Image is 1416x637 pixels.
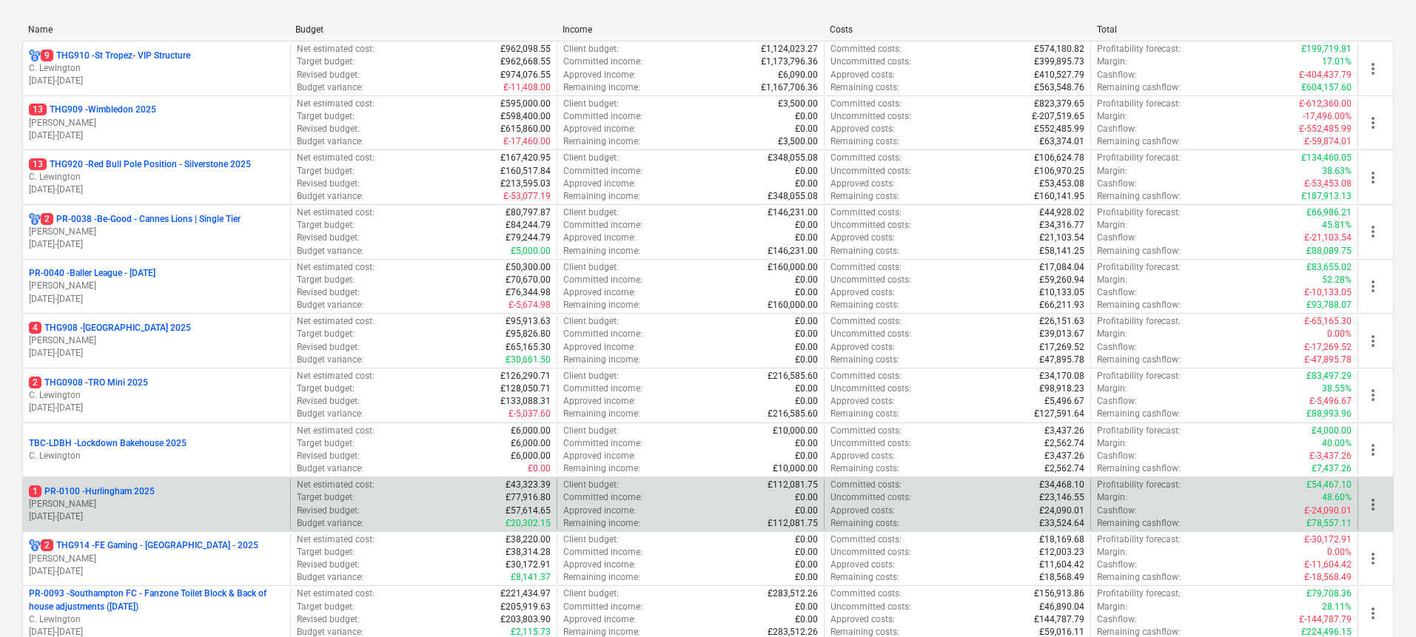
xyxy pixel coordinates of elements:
p: Budget variance : [297,299,363,311]
span: 4 [29,322,41,334]
p: 17.01% [1322,55,1352,68]
p: [DATE] - [DATE] [29,565,284,578]
p: £128,050.71 [500,382,551,395]
p: Client budget : [563,261,619,274]
p: Budget variance : [297,81,363,94]
p: Budget variance : [297,408,363,420]
p: Approved income : [563,123,636,135]
p: £0.00 [795,382,818,395]
p: Profitability forecast : [1097,206,1181,219]
p: £76,344.98 [506,286,551,299]
p: Committed costs : [831,370,902,382]
span: more_vert [1364,496,1382,513]
span: more_vert [1364,441,1382,459]
p: THG914 - FE Gaming - [GEOGRAPHIC_DATA] - 2025 [41,539,258,552]
p: Client budget : [563,315,619,328]
span: more_vert [1364,386,1382,404]
p: £126,290.71 [500,370,551,382]
p: [DATE] - [DATE] [29,293,284,306]
p: Approved costs : [831,232,895,244]
p: £5,000.00 [511,245,551,257]
div: Total [1097,24,1352,35]
p: £6,000.00 [511,425,551,437]
div: Project has multi currencies enabled [29,539,41,552]
p: £552,485.99 [1034,123,1084,135]
span: more_vert [1364,332,1382,350]
p: £63,374.01 [1039,135,1084,148]
p: Revised budget : [297,341,360,354]
p: £53,453.08 [1039,178,1084,190]
p: £0.00 [795,123,818,135]
p: Remaining income : [563,354,640,366]
p: Budget variance : [297,190,363,203]
p: £0.00 [795,165,818,178]
p: Revised budget : [297,395,360,408]
p: Uncommitted costs : [831,382,911,395]
p: £26,151.63 [1039,315,1084,328]
p: Remaining cashflow : [1097,190,1181,203]
p: Uncommitted costs : [831,219,911,232]
p: THG0908 - TRO Mini 2025 [29,377,148,389]
p: Remaining costs : [831,408,899,420]
p: £146,231.00 [768,206,818,219]
p: [DATE] - [DATE] [29,510,284,523]
p: Client budget : [563,206,619,219]
p: Remaining income : [563,299,640,311]
p: £-17,269.52 [1304,341,1352,354]
span: more_vert [1364,169,1382,186]
p: £0.00 [795,341,818,354]
p: £3,500.00 [778,98,818,110]
p: £47,895.78 [1039,354,1084,366]
p: Approved costs : [831,178,895,190]
p: £98,918.23 [1039,382,1084,395]
p: Approved income : [563,232,636,244]
p: Committed income : [563,110,642,123]
p: Net estimated cost : [297,370,375,382]
p: £10,000.00 [773,425,818,437]
p: Target budget : [297,274,355,286]
p: Profitability forecast : [1097,261,1181,274]
p: £0.00 [795,286,818,299]
p: £79,244.79 [506,232,551,244]
iframe: Chat Widget [1342,566,1416,637]
p: £83,655.02 [1306,261,1352,274]
p: £-552,485.99 [1299,123,1352,135]
p: Profitability forecast : [1097,370,1181,382]
p: £21,103.54 [1039,232,1084,244]
p: £399,895.73 [1034,55,1084,68]
p: Committed income : [563,165,642,178]
p: £3,437.26 [1044,425,1084,437]
div: 13THG920 -Red Bull Pole Position - Silverstone 2025C. Lewington[DATE]-[DATE] [29,158,284,196]
p: £106,624.78 [1034,152,1084,164]
p: [DATE] - [DATE] [29,402,284,414]
span: 2 [41,213,53,225]
p: £598,400.00 [500,110,551,123]
p: Margin : [1097,55,1127,68]
p: [DATE] - [DATE] [29,129,284,142]
p: £563,548.76 [1034,81,1084,94]
p: Budget variance : [297,354,363,366]
p: Approved costs : [831,286,895,299]
p: Remaining cashflow : [1097,299,1181,311]
span: 13 [29,104,47,115]
p: £199,719.81 [1301,43,1352,55]
p: Revised budget : [297,123,360,135]
p: £0.00 [795,354,818,366]
p: £0.00 [795,315,818,328]
p: £-17,460.00 [503,135,551,148]
p: Committed costs : [831,261,902,274]
p: £5,496.67 [1044,395,1084,408]
p: Approved costs : [831,123,895,135]
p: Revised budget : [297,232,360,244]
p: £1,173,796.36 [761,55,818,68]
p: £-65,165.30 [1304,315,1352,328]
p: Margin : [1097,110,1127,123]
p: £213,595.03 [500,178,551,190]
p: £-5,674.98 [509,299,551,311]
p: Uncommitted costs : [831,110,911,123]
p: £-5,037.60 [509,408,551,420]
p: THG910 - St Tropez- VIP Structure [41,50,190,62]
p: £-10,133.05 [1304,286,1352,299]
p: £88,993.96 [1306,408,1352,420]
p: £410,527.79 [1034,69,1084,81]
